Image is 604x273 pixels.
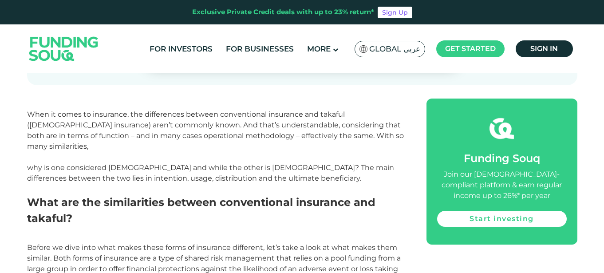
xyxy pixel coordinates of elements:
a: For Investors [147,42,215,56]
span: Sign in [530,44,558,53]
span: What are the similarities between conventional insurance and takaful? [27,196,375,225]
a: For Businesses [224,42,296,56]
a: Sign in [516,40,573,57]
span: Funding Souq [464,152,540,165]
span: Global عربي [369,44,420,54]
img: Logo [20,26,107,71]
span: More [307,44,331,53]
img: fsicon [490,116,514,141]
div: Exclusive Private Credit deals with up to 23% return* [192,7,374,17]
img: SA Flag [359,45,367,53]
span: Get started [445,44,496,53]
a: Sign Up [378,7,412,18]
div: Join our [DEMOGRAPHIC_DATA]-compliant platform & earn regular income up to 26%* per year [437,169,567,201]
a: Start investing [437,211,567,227]
span: When it comes to insurance, the differences between conventional insurance and takaful ([DEMOGRAP... [27,110,404,182]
